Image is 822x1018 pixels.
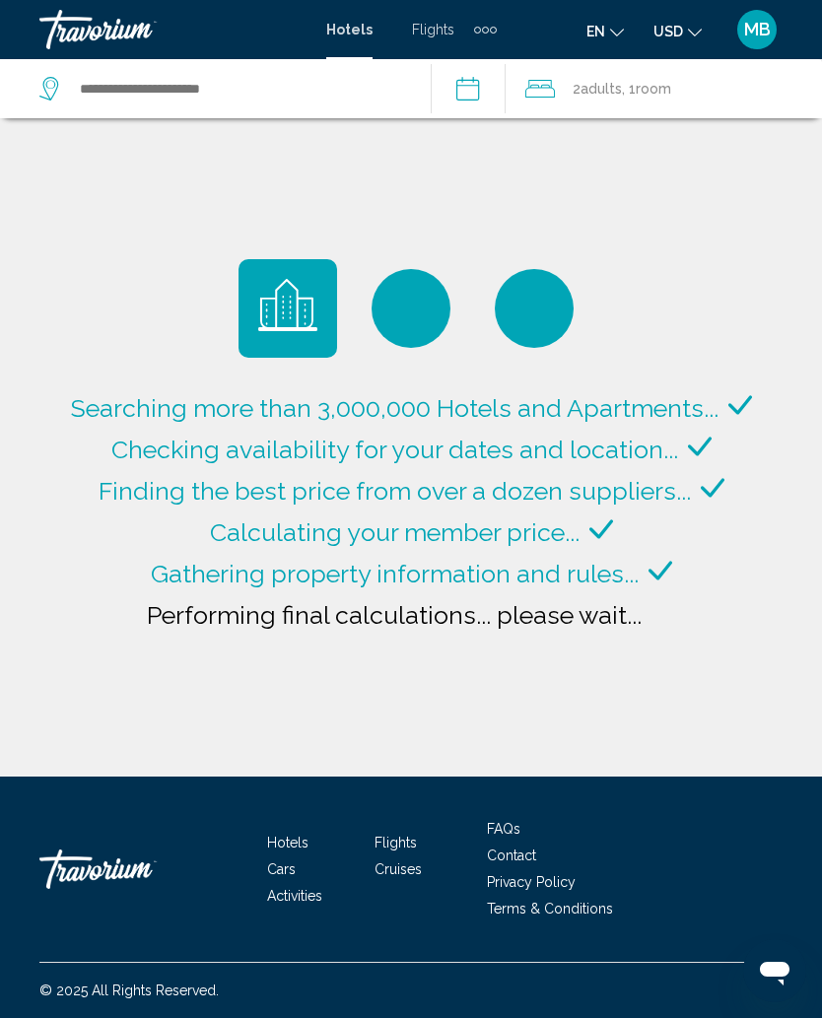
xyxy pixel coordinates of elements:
span: MB [744,20,771,39]
a: Activities [267,888,322,904]
button: User Menu [731,9,783,50]
span: en [586,24,605,39]
a: Hotels [267,835,308,850]
span: Adults [581,81,622,97]
span: © 2025 All Rights Reserved. [39,983,219,998]
a: FAQs [487,821,520,837]
a: Cruises [375,861,422,877]
a: Hotels [326,22,373,37]
button: Travelers: 2 adults, 0 children [506,59,822,118]
span: USD [653,24,683,39]
a: Flights [375,835,417,850]
a: Travorium [39,10,307,49]
a: Contact [487,848,536,863]
a: Cars [267,861,296,877]
button: Change currency [653,17,702,45]
a: Flights [412,22,454,37]
button: Change language [586,17,624,45]
span: Finding the best price from over a dozen suppliers... [99,476,691,506]
span: Calculating your member price... [210,517,580,547]
span: 2 [573,75,622,102]
span: Searching more than 3,000,000 Hotels and Apartments... [71,393,719,423]
a: Travorium [39,840,237,899]
span: Performing final calculations... please wait... [147,600,642,630]
iframe: Button to launch messaging window [743,939,806,1002]
button: Check in and out dates [431,59,507,118]
span: , 1 [622,75,671,102]
span: Room [636,81,671,97]
a: Privacy Policy [487,874,576,890]
span: Checking availability for your dates and location... [111,435,678,464]
a: Terms & Conditions [487,901,613,916]
button: Extra navigation items [474,14,497,45]
span: Gathering property information and rules... [151,559,639,588]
